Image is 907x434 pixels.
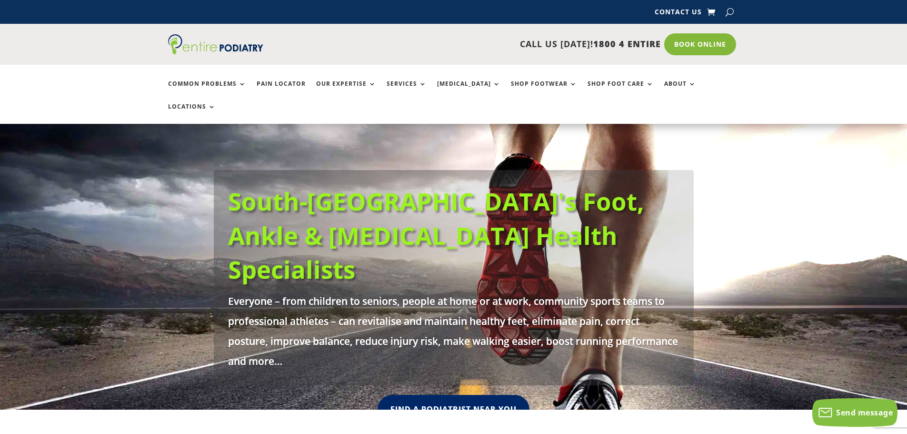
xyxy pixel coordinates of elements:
a: South-[GEOGRAPHIC_DATA]'s Foot, Ankle & [MEDICAL_DATA] Health Specialists [228,184,644,286]
a: [MEDICAL_DATA] [437,81,500,101]
p: CALL US [DATE]! [300,38,661,50]
a: Pain Locator [257,81,306,101]
img: logo (1) [168,34,263,54]
a: Find A Podiatrist Near You [378,395,529,424]
a: Services [387,81,427,101]
p: Everyone – from children to seniors, people at home or at work, community sports teams to profess... [228,291,679,371]
span: Send message [836,407,893,418]
a: Shop Foot Care [588,81,654,101]
a: Common Problems [168,81,246,101]
a: Locations [168,103,216,124]
span: 1800 4 ENTIRE [593,38,661,50]
a: Book Online [664,33,736,55]
a: Entire Podiatry [168,47,263,56]
a: About [664,81,696,101]
button: Send message [812,398,897,427]
a: Our Expertise [316,81,376,101]
a: Contact Us [655,9,702,19]
a: Shop Footwear [511,81,577,101]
